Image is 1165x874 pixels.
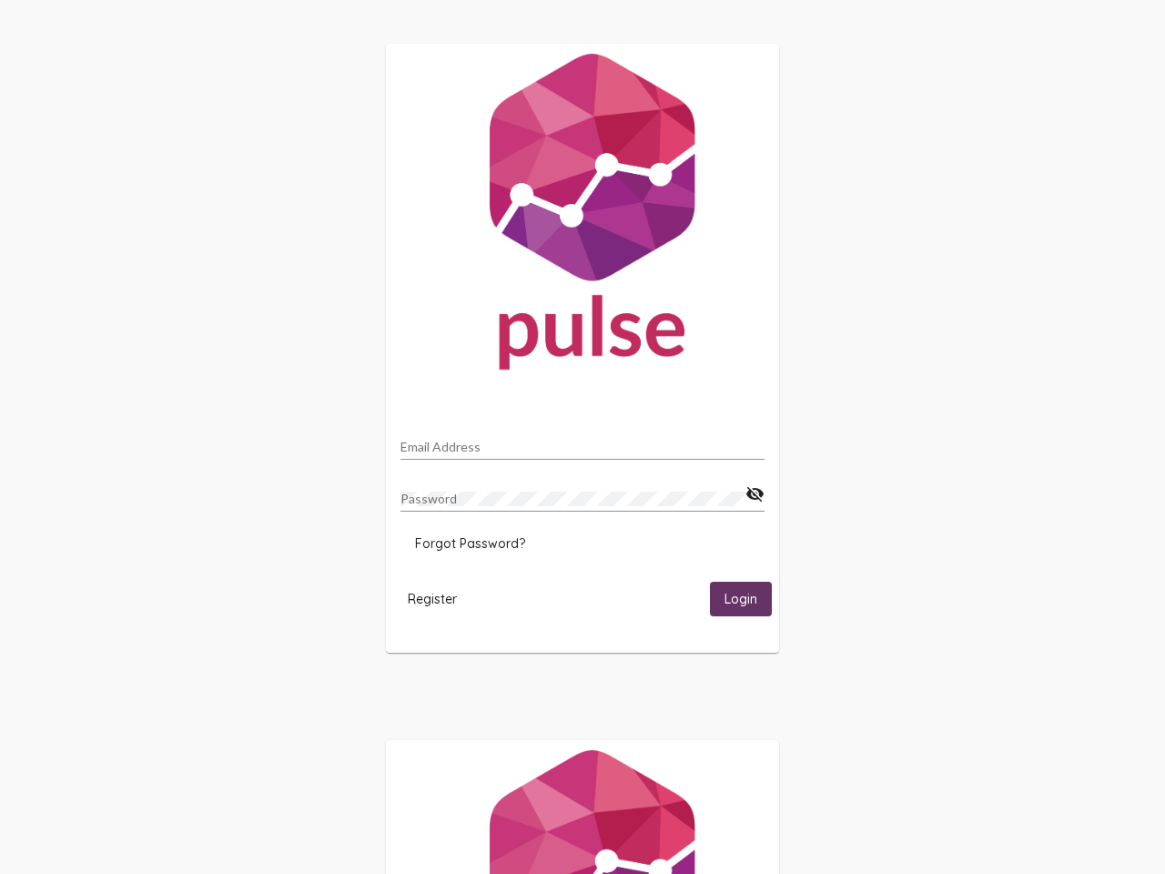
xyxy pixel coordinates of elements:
mat-icon: visibility_off [745,483,765,505]
button: Login [710,582,772,615]
button: Register [393,582,471,615]
img: Pulse For Good Logo [386,44,779,388]
span: Login [724,592,757,608]
span: Forgot Password? [415,535,525,552]
button: Forgot Password? [400,527,540,560]
span: Register [408,591,457,607]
